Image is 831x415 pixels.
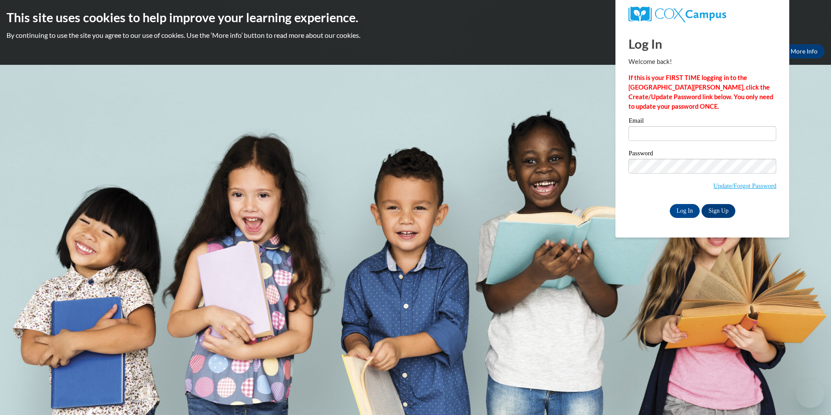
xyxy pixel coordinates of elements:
label: Password [628,150,776,159]
p: Welcome back! [628,57,776,67]
img: COX Campus [628,7,726,22]
iframe: Button to launch messaging window [796,380,824,408]
h2: This site uses cookies to help improve your learning experience. [7,9,824,26]
a: More Info [784,44,824,58]
p: By continuing to use the site you agree to our use of cookies. Use the ‘More info’ button to read... [7,30,824,40]
strong: If this is your FIRST TIME logging in to the [GEOGRAPHIC_DATA][PERSON_NAME], click the Create/Upd... [628,74,773,110]
label: Email [628,117,776,126]
input: Log In [670,204,700,218]
a: Update/Forgot Password [713,182,776,189]
a: Sign Up [701,204,735,218]
a: COX Campus [628,7,776,22]
h1: Log In [628,35,776,53]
